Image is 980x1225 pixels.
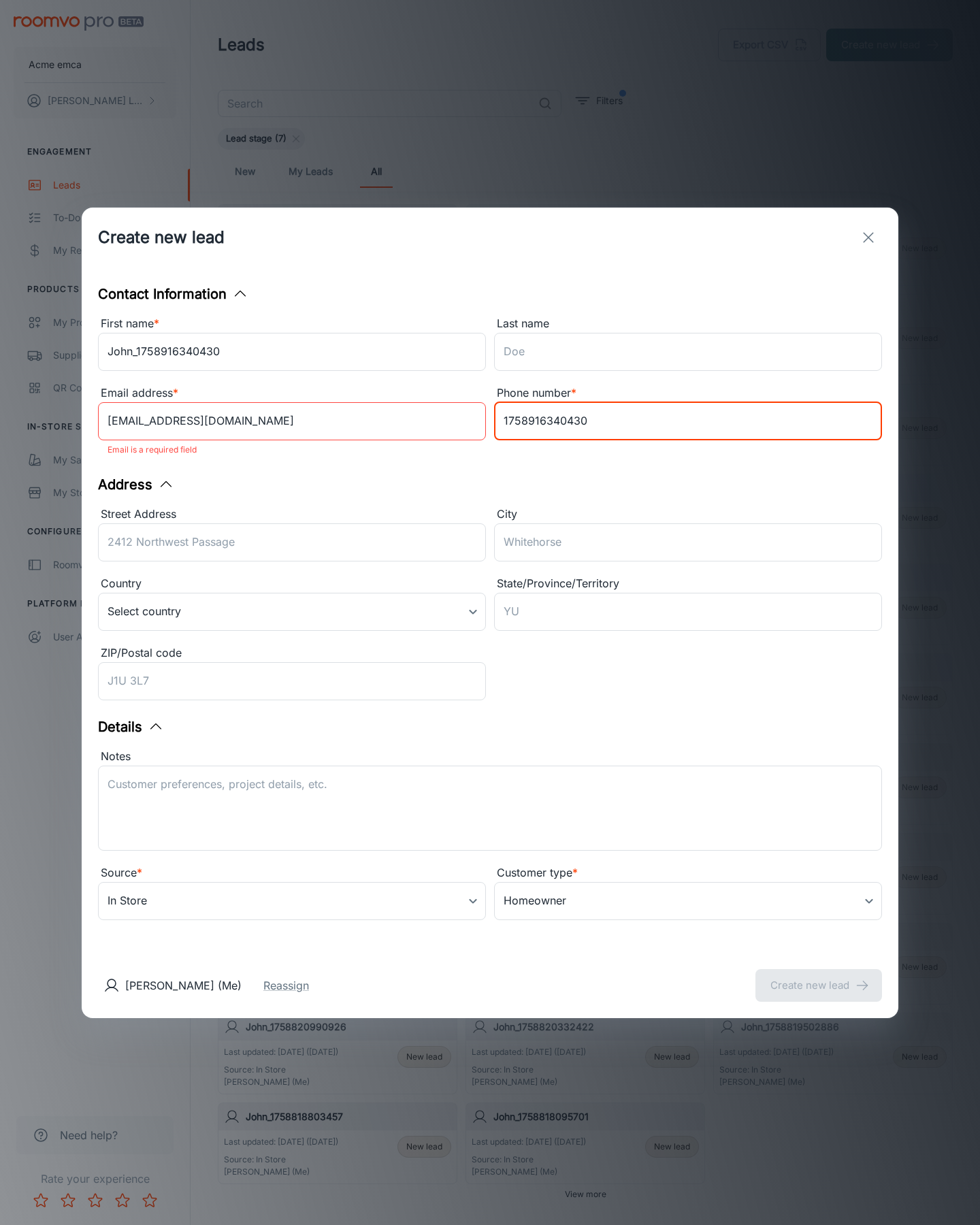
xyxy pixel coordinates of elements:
div: First name [98,315,486,333]
button: Address [98,474,174,495]
div: Source [98,864,486,882]
p: Email is a required field [108,442,476,458]
div: ZIP/Postal code [98,644,486,662]
button: Reassign [263,977,309,994]
input: J1U 3L7 [98,662,486,700]
input: John [98,333,486,371]
div: State/Province/Territory [494,575,882,593]
div: In Store [98,882,486,920]
div: Email address [98,385,486,402]
div: Select country [98,593,486,631]
input: 2412 Northwest Passage [98,523,486,561]
div: Country [98,575,486,593]
p: [PERSON_NAME] (Me) [125,977,242,994]
input: Doe [494,333,882,371]
div: Phone number [494,385,882,402]
h1: Create new lead [98,225,225,250]
button: Contact Information [98,284,248,304]
div: Last name [494,315,882,333]
button: exit [855,224,882,251]
input: myname@example.com [98,402,486,440]
div: Homeowner [494,882,882,920]
button: Details [98,717,164,737]
input: +1 439-123-4567 [494,402,882,440]
div: Customer type [494,864,882,882]
input: YU [494,593,882,631]
div: City [494,506,882,523]
div: Notes [98,748,882,766]
div: Street Address [98,506,486,523]
input: Whitehorse [494,523,882,561]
